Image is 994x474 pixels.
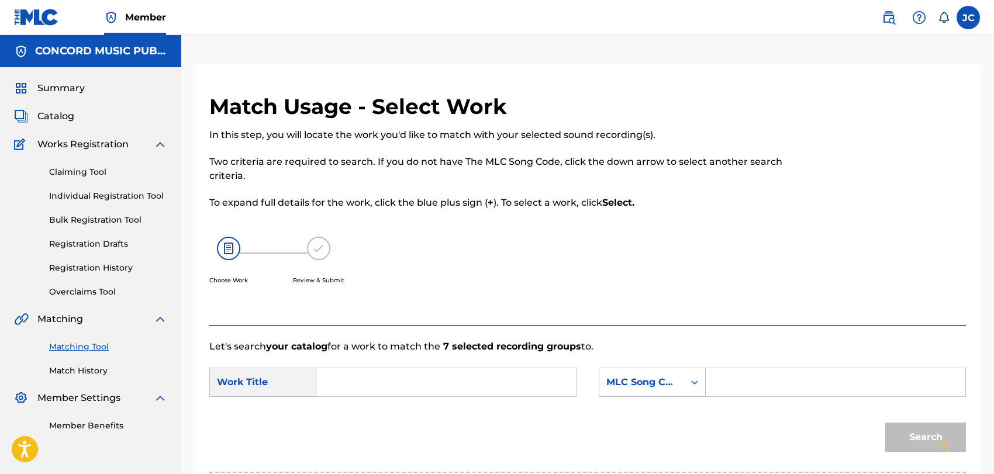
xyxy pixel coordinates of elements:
a: Claiming Tool [49,166,167,178]
img: help [912,11,926,25]
img: expand [153,391,167,405]
span: Member [125,11,166,24]
img: Member Settings [14,391,28,405]
iframe: Chat Widget [936,418,994,474]
p: Choose Work [209,276,248,285]
strong: Select. [602,197,634,208]
img: Works Registration [14,137,29,151]
a: Public Search [877,6,900,29]
a: Member Benefits [49,420,167,432]
a: Match History [49,365,167,377]
strong: + [488,197,493,208]
p: In this step, you will locate the work you'd like to match with your selected sound recording(s). [209,128,792,142]
a: Registration History [49,262,167,274]
img: Top Rightsholder [104,11,118,25]
a: Individual Registration Tool [49,190,167,202]
p: Let's search for a work to match the to. [209,340,966,354]
img: expand [153,312,167,326]
div: Help [907,6,931,29]
div: User Menu [957,6,980,29]
p: To expand full details for the work, click the blue plus sign ( ). To select a work, click [209,196,792,210]
a: SummarySummary [14,81,85,95]
a: CatalogCatalog [14,109,74,123]
img: 26af456c4569493f7445.svg [217,237,240,260]
h2: Match Usage - Select Work [209,94,513,120]
strong: 7 selected recording groups [440,341,581,352]
span: Summary [37,81,85,95]
img: Catalog [14,109,28,123]
p: Two criteria are required to search. If you do not have The MLC Song Code, click the down arrow t... [209,155,792,183]
span: Works Registration [37,137,129,151]
span: Member Settings [37,391,120,405]
img: Matching [14,312,29,326]
p: Review & Submit [293,276,344,285]
a: Registration Drafts [49,238,167,250]
a: Matching Tool [49,341,167,353]
strong: your catalog [266,341,327,352]
img: Accounts [14,44,28,58]
div: Drag [939,430,946,465]
h5: CONCORD MUSIC PUBLISHING LLC [35,44,167,58]
a: Bulk Registration Tool [49,214,167,226]
img: 173f8e8b57e69610e344.svg [307,237,330,260]
form: Search Form [209,354,966,472]
span: Matching [37,312,83,326]
img: MLC Logo [14,9,59,26]
div: Notifications [938,12,950,23]
img: Summary [14,81,28,95]
img: expand [153,137,167,151]
a: Overclaims Tool [49,286,167,298]
span: Catalog [37,109,74,123]
iframe: Resource Center [961,303,994,397]
img: search [882,11,896,25]
div: MLC Song Code [606,375,677,389]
